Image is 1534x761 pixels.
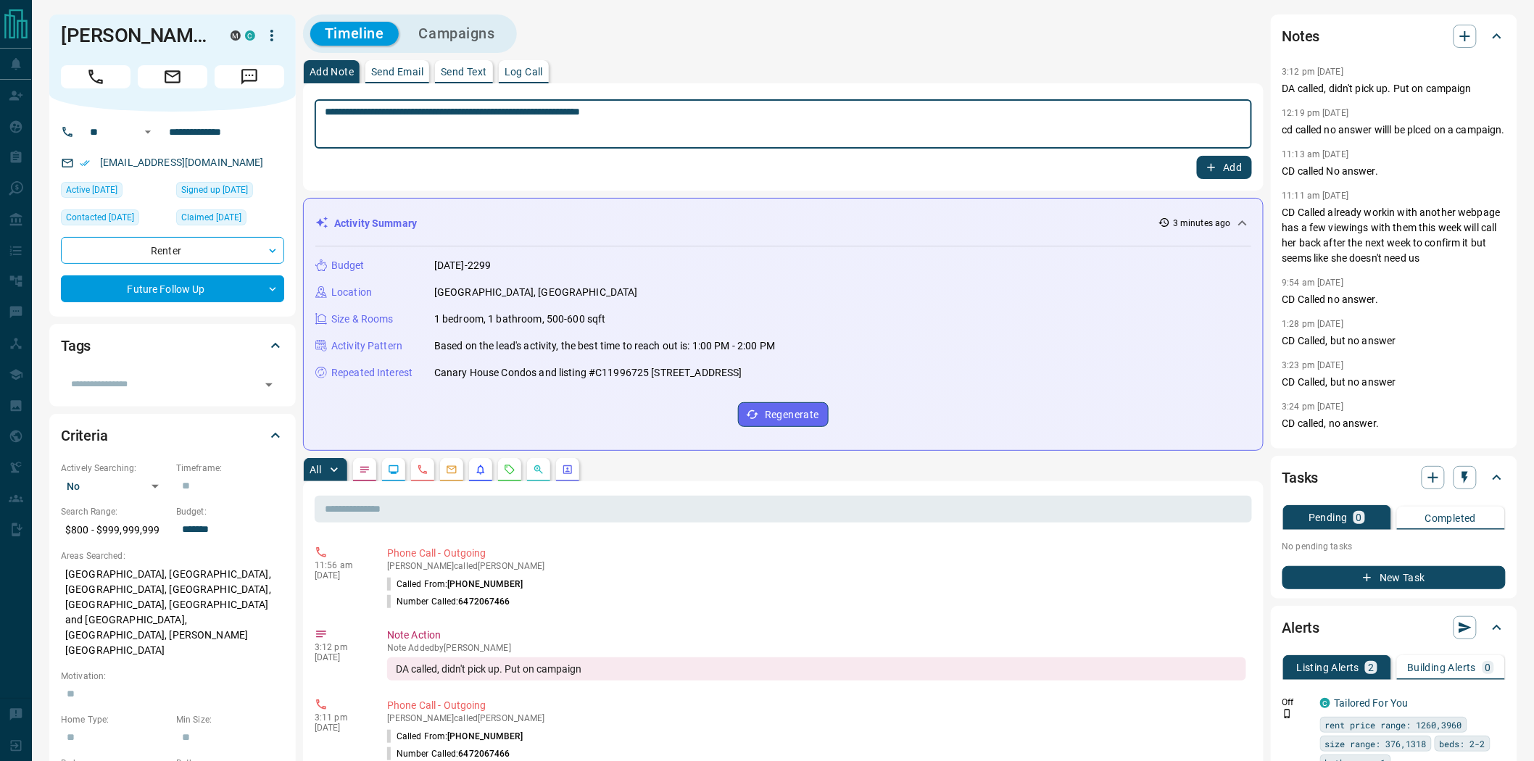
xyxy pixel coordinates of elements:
[61,518,169,542] p: $800 - $999,999,999
[1282,416,1506,431] p: CD called, no answer.
[1282,25,1320,48] h2: Notes
[315,570,365,581] p: [DATE]
[1368,662,1374,673] p: 2
[80,158,90,168] svg: Email Verified
[1282,19,1506,54] div: Notes
[61,549,284,562] p: Areas Searched:
[1282,566,1506,589] button: New Task
[1282,375,1506,390] p: CD Called, but no answer
[310,465,321,475] p: All
[61,237,284,264] div: Renter
[434,285,638,300] p: [GEOGRAPHIC_DATA], [GEOGRAPHIC_DATA]
[1309,512,1348,523] p: Pending
[387,595,510,608] p: Number Called:
[61,65,130,88] span: Call
[61,418,284,453] div: Criteria
[475,464,486,475] svg: Listing Alerts
[1282,402,1344,412] p: 3:24 pm [DATE]
[1282,466,1319,489] h2: Tasks
[315,712,365,723] p: 3:11 pm
[459,596,510,607] span: 6472067466
[1282,108,1349,118] p: 12:19 pm [DATE]
[138,65,207,88] span: Email
[331,312,394,327] p: Size & Rooms
[387,657,1246,681] div: DA called, didn't pick up. Put on campaign
[441,67,487,77] p: Send Text
[738,402,829,427] button: Regenerate
[1197,156,1252,179] button: Add
[1485,662,1491,673] p: 0
[1425,513,1477,523] p: Completed
[1282,460,1506,495] div: Tasks
[1282,191,1349,201] p: 11:11 am [DATE]
[1282,610,1506,645] div: Alerts
[1408,662,1477,673] p: Building Alerts
[359,464,370,475] svg: Notes
[1282,81,1506,96] p: DA called, didn't pick up. Put on campaign
[61,24,209,47] h1: [PERSON_NAME]
[315,642,365,652] p: 3:12 pm
[1282,292,1506,307] p: CD Called no answer.
[387,747,510,760] p: Number Called:
[176,182,284,202] div: Fri Jul 20 2018
[331,285,372,300] p: Location
[504,464,515,475] svg: Requests
[331,365,412,380] p: Repeated Interest
[1325,736,1427,751] span: size range: 376,1318
[61,475,169,498] div: No
[387,698,1246,713] p: Phone Call - Outgoing
[533,464,544,475] svg: Opportunities
[315,210,1251,237] div: Activity Summary3 minutes ago
[176,462,284,475] p: Timeframe:
[405,22,510,46] button: Campaigns
[1335,697,1409,709] a: Tailored For You
[1282,205,1506,266] p: CD Called already workin with another webpage has a few viewings with them this week will call he...
[1325,718,1462,732] span: rent price range: 1260,3960
[1173,217,1230,230] p: 3 minutes ago
[387,546,1246,561] p: Phone Call - Outgoing
[1282,333,1506,349] p: CD Called, but no answer
[61,505,169,518] p: Search Range:
[331,258,365,273] p: Budget
[1297,662,1360,673] p: Listing Alerts
[315,652,365,662] p: [DATE]
[1282,696,1311,709] p: Off
[1320,698,1330,708] div: condos.ca
[315,560,365,570] p: 11:56 am
[66,183,117,197] span: Active [DATE]
[1282,164,1506,179] p: CD called No answer.
[1282,67,1344,77] p: 3:12 pm [DATE]
[1282,616,1320,639] h2: Alerts
[1356,512,1362,523] p: 0
[387,713,1246,723] p: [PERSON_NAME] called [PERSON_NAME]
[231,30,241,41] div: mrloft.ca
[176,505,284,518] p: Budget:
[139,123,157,141] button: Open
[1282,536,1506,557] p: No pending tasks
[1440,736,1485,751] span: beds: 2-2
[176,713,284,726] p: Min Size:
[310,67,354,77] p: Add Note
[181,210,241,225] span: Claimed [DATE]
[61,209,169,230] div: Tue Aug 12 2025
[245,30,255,41] div: condos.ca
[387,578,523,591] p: Called From:
[61,713,169,726] p: Home Type:
[61,424,108,447] h2: Criteria
[100,157,264,168] a: [EMAIL_ADDRESS][DOMAIN_NAME]
[61,275,284,302] div: Future Follow Up
[387,561,1246,571] p: [PERSON_NAME] called [PERSON_NAME]
[1282,122,1506,138] p: cd called no answer willl be plced on a campaign.
[1282,278,1344,288] p: 9:54 am [DATE]
[1282,149,1349,159] p: 11:13 am [DATE]
[61,334,91,357] h2: Tags
[1282,709,1293,719] svg: Push Notification Only
[387,730,523,743] p: Called From:
[334,216,417,231] p: Activity Summary
[562,464,573,475] svg: Agent Actions
[459,749,510,759] span: 6472067466
[387,628,1246,643] p: Note Action
[371,67,423,77] p: Send Email
[259,375,279,395] button: Open
[61,182,169,202] div: Fri Aug 15 2025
